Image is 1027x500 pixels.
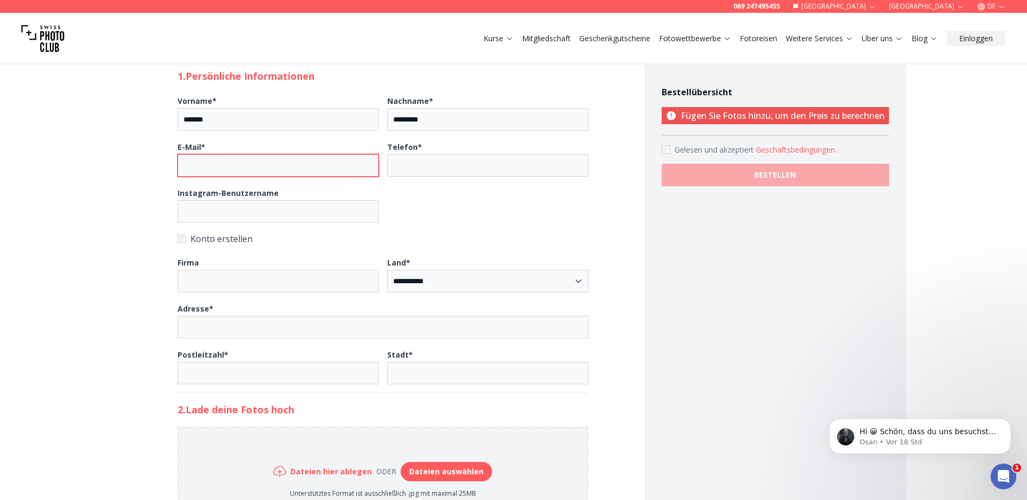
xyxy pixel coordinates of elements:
[781,31,857,46] button: Weitere Services
[178,257,199,268] b: Firma
[178,142,205,152] b: E-Mail *
[740,33,777,44] a: Fotoreisen
[662,145,670,154] input: Accept terms
[754,170,796,180] b: BESTELLEN
[387,154,588,177] input: Telefon*
[21,17,64,60] img: Swiss photo club
[387,270,588,292] select: Land*
[991,464,1016,489] iframe: Intercom live chat
[178,270,379,292] input: Firma
[178,231,588,246] label: Konto erstellen
[733,2,780,11] a: 069 247495455
[290,466,372,477] h6: Dateien hier ablegen
[387,142,422,152] b: Telefon *
[659,33,731,44] a: Fotowettbewerbe
[735,31,781,46] button: Fotoreisen
[387,362,588,384] input: Stadt*
[575,31,655,46] button: Geschenkgutscheine
[579,33,650,44] a: Geschenkgutscheine
[387,350,413,360] b: Stadt *
[387,108,588,131] input: Nachname*
[1013,464,1021,472] span: 1
[786,33,853,44] a: Weitere Services
[178,188,279,198] b: Instagram-Benutzername
[178,108,379,131] input: Vorname*
[946,31,1006,46] button: Einloggen
[862,33,903,44] a: Über uns
[907,31,942,46] button: Blog
[662,107,889,124] p: Fügen Sie Fotos hinzu, um den Preis zu berechnen
[484,33,513,44] a: Kurse
[178,96,217,106] b: Vorname *
[387,257,410,268] b: Land *
[401,462,492,481] button: Dateien auswählen
[273,489,492,498] p: Unterstütztes Format ist ausschließlich .jpg mit maximal 25MB
[178,200,379,223] input: Instagram-Benutzername
[387,96,433,106] b: Nachname *
[518,31,575,46] button: Mitgliedschaft
[178,350,228,360] b: Postleitzahl *
[178,316,588,338] input: Adresse*
[813,396,1027,471] iframe: Intercom notifications Nachricht
[178,362,379,384] input: Postleitzahl*
[178,69,588,84] h2: 1. Persönliche Informationen
[911,33,938,44] a: Blog
[857,31,907,46] button: Über uns
[756,145,837,155] button: Accept termsGelesen und akzeptiert
[675,145,756,155] span: Gelesen und akzeptiert
[655,31,735,46] button: Fotowettbewerbe
[178,154,379,177] input: E-Mail*
[178,402,588,417] h2: 2. Lade deine Fotos hoch
[372,466,401,477] div: oder
[178,234,186,243] input: Konto erstellen
[662,164,889,186] button: BESTELLEN
[662,86,889,99] h4: Bestellübersicht
[479,31,518,46] button: Kurse
[522,33,571,44] a: Mitgliedschaft
[178,304,213,314] b: Adresse *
